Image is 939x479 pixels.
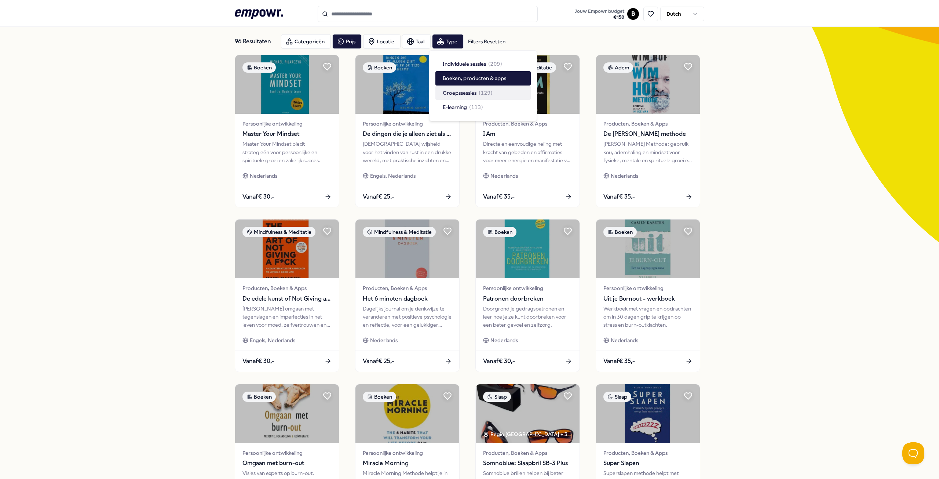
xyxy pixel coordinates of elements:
img: package image [596,384,700,443]
span: Producten, Boeken & Apps [483,120,572,128]
div: Slaap [603,392,631,402]
a: Jouw Empowr budget€150 [572,6,627,22]
img: package image [355,219,459,278]
div: Filters Resetten [468,37,505,46]
div: Boeken [363,62,396,73]
div: Mindfulness & Meditatie [242,227,315,237]
span: Engels, Nederlands [370,172,416,180]
span: Master Your Mindset [242,129,332,139]
span: Persoonlijke ontwikkeling [363,449,452,457]
div: Mindfulness & Meditatie [363,227,436,237]
span: Vanaf € 30,- [242,192,274,202]
button: Prijs [332,34,362,49]
span: Persoonlijke ontwikkeling [242,120,332,128]
button: Jouw Empowr budget€150 [573,7,626,22]
button: B [627,8,639,20]
span: Producten, Boeken & Apps [603,449,693,457]
span: Nederlands [490,172,518,180]
input: Search for products, categories or subcategories [318,6,538,22]
img: package image [235,384,339,443]
div: Boeken [483,227,516,237]
span: Groepssessies [443,89,476,97]
span: Vanaf € 30,- [483,356,515,366]
img: package image [476,384,580,443]
div: Boeken [363,392,396,402]
span: Omgaan met burn-out [242,458,332,468]
span: De dingen die je alleen ziet als je er de tijd voor neemt [363,129,452,139]
span: Individuele sessies [443,60,486,68]
span: Vanaf € 35,- [603,192,635,202]
a: package imageBoekenPersoonlijke ontwikkelingMaster Your MindsetMaster Your Mindset biedt strategi... [235,55,339,207]
span: Miracle Morning [363,458,452,468]
span: Boeken, producten & apps [443,74,506,82]
a: package imageMindfulness & MeditatieProducten, Boeken & AppsDe edele kunst of Not Giving a F*ck[P... [235,219,339,372]
span: Producten, Boeken & Apps [483,449,572,457]
button: Locatie [363,34,401,49]
a: package imageBoekenPersoonlijke ontwikkelingPatronen doorbrekenDoorgrond je gedragspatronen en le... [475,219,580,372]
img: package image [355,384,459,443]
img: package image [355,55,459,114]
span: Patronen doorbreken [483,294,572,304]
div: [PERSON_NAME] omgaan met tegenslagen en imperfecties in het leven voor moed, zelfvertrouwen en ee... [242,305,332,329]
span: Vanaf € 35,- [603,356,635,366]
span: Persoonlijke ontwikkeling [603,284,693,292]
span: Vanaf € 30,- [242,356,274,366]
button: Taal [402,34,431,49]
span: Jouw Empowr budget [575,8,624,14]
span: Nederlands [250,172,277,180]
span: Vanaf € 35,- [483,192,515,202]
span: E-learning [443,103,467,111]
button: Type [432,34,464,49]
div: Directe en eenvoudige heling met kracht van gebeden en affirmaties voor meer energie en manifesta... [483,140,572,164]
span: ( 209 ) [488,60,502,68]
span: Persoonlijke ontwikkeling [483,284,572,292]
span: Persoonlijke ontwikkeling [242,449,332,457]
div: Master Your Mindset biedt strategieën voor persoonlijke en spirituele groei en zakelijk succes. [242,140,332,164]
span: I Am [483,129,572,139]
a: package imageBoekenPersoonlijke ontwikkelingDe dingen die je alleen ziet als je er de tijd voor n... [355,55,460,207]
div: Slaap [483,392,511,402]
div: Werkboek met vragen en opdrachten om in 30 dagen grip te krijgen op stress en burn-outklachten. [603,305,693,329]
div: [PERSON_NAME] Methode: gebruik kou, ademhaling en mindset voor fysieke, mentale en spirituele gro... [603,140,693,164]
button: Categorieën [281,34,331,49]
span: Nederlands [611,336,638,344]
div: Suggestions [435,57,531,115]
a: package imageMindfulness & MeditatieProducten, Boeken & AppsI AmDirecte en eenvoudige heling met ... [475,55,580,207]
span: Producten, Boeken & Apps [363,284,452,292]
span: De [PERSON_NAME] methode [603,129,693,139]
span: Uit je Burnout - werkboek [603,294,693,304]
span: De edele kunst of Not Giving a F*ck [242,294,332,304]
a: package imageAdemProducten, Boeken & AppsDe [PERSON_NAME] methode[PERSON_NAME] Methode: gebruik k... [596,55,700,207]
img: package image [235,219,339,278]
span: Nederlands [370,336,398,344]
iframe: Help Scout Beacon - Open [902,442,924,464]
div: Adem [603,62,633,73]
img: package image [235,55,339,114]
span: Vanaf € 25,- [363,192,394,202]
span: Somnoblue: Slaapbril SB-3 Plus [483,458,572,468]
a: package imageMindfulness & MeditatieProducten, Boeken & AppsHet 6 minuten dagboekDagelijks journa... [355,219,460,372]
img: package image [596,55,700,114]
span: Persoonlijke ontwikkeling [363,120,452,128]
div: Boeken [603,227,637,237]
span: Producten, Boeken & Apps [242,284,332,292]
span: € 150 [575,14,624,20]
img: package image [596,219,700,278]
div: Dagelijks journal om je denkwijze te veranderen met positieve psychologie en reflectie, voor een ... [363,305,452,329]
span: Nederlands [611,172,638,180]
span: Nederlands [490,336,518,344]
div: Doorgrond je gedragspatronen en leer hoe je ze kunt doorbreken voor een beter gevoel en zelfzorg. [483,305,572,329]
span: Engels, Nederlands [250,336,295,344]
div: Boeken [242,62,276,73]
span: ( 129 ) [479,89,493,97]
div: [DEMOGRAPHIC_DATA] wijsheid voor het vinden van rust in een drukke wereld, met praktische inzicht... [363,140,452,164]
span: Vanaf € 25,- [363,356,394,366]
span: Het 6 minuten dagboek [363,294,452,304]
a: package imageBoekenPersoonlijke ontwikkelingUit je Burnout - werkboekWerkboek met vragen en opdra... [596,219,700,372]
img: package image [476,219,580,278]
